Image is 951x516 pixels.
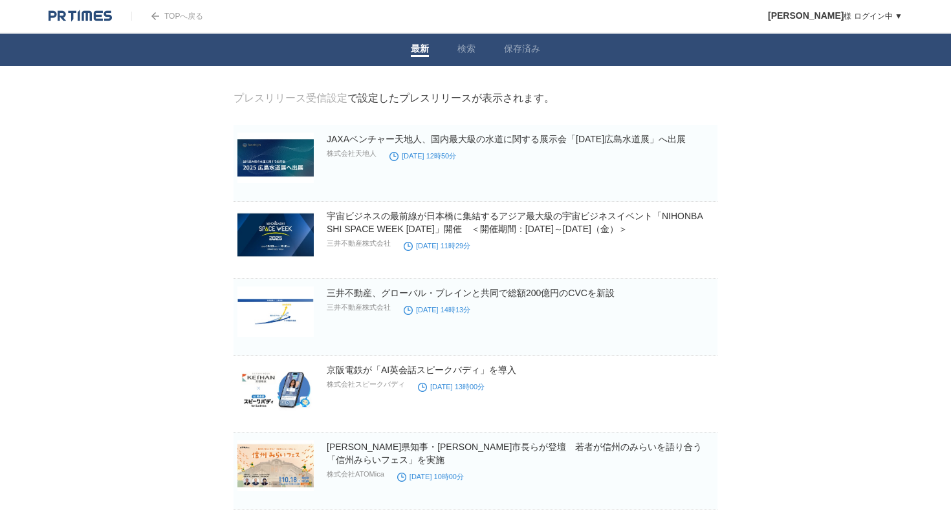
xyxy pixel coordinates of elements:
[404,242,470,250] time: [DATE] 11時29分
[237,133,314,183] img: JAXAベンチャー天地人、国内最大級の水道に関する展示会「2025広島水道展」へ出展
[327,303,391,312] p: 三井不動産株式会社
[327,239,391,248] p: 三井不動産株式会社
[234,92,347,103] a: プレスリリース受信設定
[389,152,456,160] time: [DATE] 12時50分
[404,306,470,314] time: [DATE] 14時13分
[327,442,702,465] a: [PERSON_NAME]県知事・[PERSON_NAME]市長らが登壇 若者が信州のみらいを語り合う「信州みらいフェス」を実施
[768,10,844,21] span: [PERSON_NAME]
[151,12,159,20] img: arrow.png
[237,440,314,491] img: 長野県知事・松本市長らが登壇 若者が信州のみらいを語り合う「信州みらいフェス」を実施
[504,43,540,57] a: 保存済み
[418,383,485,391] time: [DATE] 13時00分
[49,10,112,23] img: logo.png
[457,43,475,57] a: 検索
[237,210,314,260] img: 宇宙ビジネスの最前線が日本橋に集結するアジア最大級の宇宙ビジネスイベント「NIHONBASHI SPACE WEEK 2025」開催 ＜開催期間：10月28日(火)～10月31日（金）＞
[327,211,703,234] a: 宇宙ビジネスの最前線が日本橋に集結するアジア最大級の宇宙ビジネスイベント「NIHONBASHI SPACE WEEK [DATE]」開催 ＜開催期間：[DATE]～[DATE]（金）＞
[327,469,384,479] p: 株式会社ATOMica
[397,473,464,480] time: [DATE] 10時00分
[327,288,615,298] a: 三井不動産、グローバル・ブレインと共同で総額200億円のCVCを新設
[327,380,405,389] p: 株式会社スピークバディ
[234,92,554,105] div: で設定したプレスリリースが表示されます。
[327,134,686,144] a: JAXAベンチャー天地人、国内最大級の水道に関する展示会「[DATE]広島水道展」へ出展
[768,12,902,21] a: [PERSON_NAME]様 ログイン中 ▼
[237,363,314,414] img: 京阪電鉄が「AI英会話スピークバディ」を導入
[237,286,314,337] img: 三井不動産、グローバル・ブレインと共同で総額200億円のCVCを新設
[131,12,203,21] a: TOPへ戻る
[411,43,429,57] a: 最新
[327,149,377,158] p: 株式会社天地人
[327,365,516,375] a: 京阪電鉄が「AI英会話スピークバディ」を導入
